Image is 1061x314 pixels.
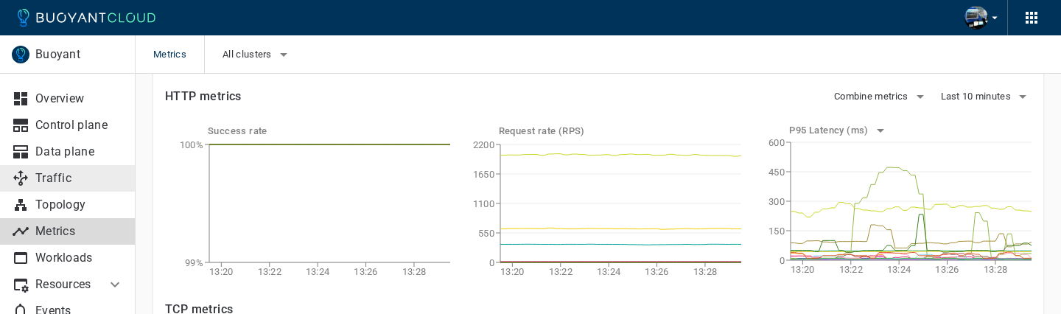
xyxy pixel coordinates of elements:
p: Buoyant [35,47,123,62]
tspan: 13:22 [839,264,864,275]
tspan: 2200 [472,139,494,150]
tspan: 99% [185,257,203,268]
img: Andrew Seigner [964,6,988,29]
p: Overview [35,91,124,106]
p: Workloads [35,251,124,265]
tspan: 300 [768,196,785,207]
tspan: 13:20 [791,264,815,275]
tspan: 13:28 [402,266,427,277]
p: Metrics [35,224,124,239]
h5: Success rate [208,125,450,137]
tspan: 13:24 [597,266,621,277]
button: P95 Latency (ms) [789,119,889,142]
tspan: 13:24 [306,266,330,277]
tspan: 13:22 [548,266,572,277]
span: All clusters [223,49,275,60]
p: Data plane [35,144,124,159]
p: Control plane [35,118,124,133]
tspan: 1100 [472,198,494,209]
tspan: 13:24 [887,264,911,275]
tspan: 150 [768,226,785,237]
span: Combine metrics [834,91,911,102]
button: Combine metrics [834,86,929,108]
tspan: 13:22 [258,266,282,277]
tspan: 13:20 [500,266,525,277]
tspan: 13:28 [984,264,1008,275]
tspan: 450 [768,167,785,178]
tspan: 600 [768,137,785,148]
h5: Request rate (RPS) [499,125,741,137]
tspan: 13:20 [209,266,234,277]
tspan: 0 [780,255,785,266]
tspan: 13:26 [645,266,669,277]
tspan: 13:26 [936,264,960,275]
tspan: 550 [478,228,494,239]
h5: P95 Latency (ms) [789,125,871,136]
tspan: 0 [489,257,494,268]
tspan: 100% [180,139,203,150]
tspan: 1650 [472,169,494,180]
button: All clusters [223,43,293,66]
p: Resources [35,277,94,292]
img: Buoyant [12,46,29,63]
span: Last 10 minutes [941,91,1015,102]
h4: HTTP metrics [165,89,242,104]
p: Topology [35,198,124,212]
p: Traffic [35,171,124,186]
tspan: 13:28 [693,266,717,277]
span: Metrics [153,35,204,74]
button: Last 10 minutes [941,86,1032,108]
tspan: 13:26 [354,266,378,277]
